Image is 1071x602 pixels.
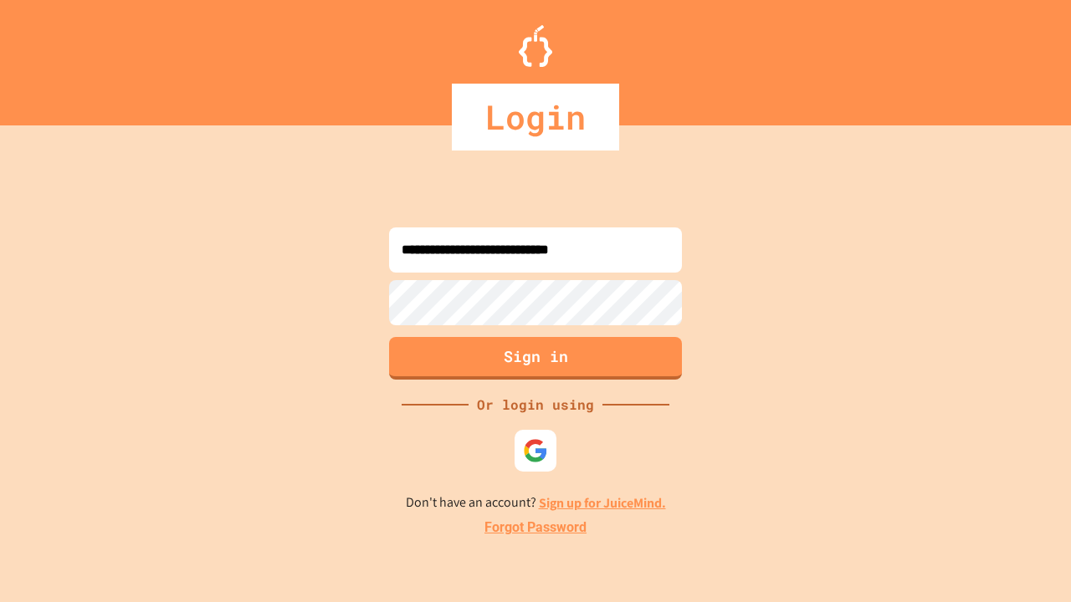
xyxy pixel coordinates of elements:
a: Forgot Password [484,518,587,538]
p: Don't have an account? [406,492,666,513]
img: google-icon.svg [523,438,548,463]
a: Sign up for JuiceMind. [539,494,666,512]
div: Login [452,84,619,150]
button: Sign in [389,337,682,380]
div: Or login using [469,395,602,415]
img: Logo.svg [519,25,552,67]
